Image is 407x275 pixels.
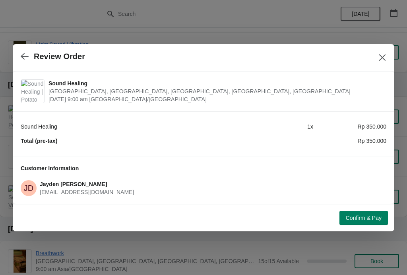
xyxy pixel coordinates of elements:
[21,138,57,144] strong: Total (pre-tax)
[21,80,44,103] img: Sound Healing | Potato Head Suites & Studios, Jalan Petitenget, Seminyak, Badung Regency, Bali, I...
[40,181,107,187] span: Jayden [PERSON_NAME]
[24,184,33,192] text: JD
[339,211,388,225] button: Confirm & Pay
[48,79,382,87] span: Sound Healing
[313,137,386,145] div: Rp 350.000
[240,123,313,131] div: 1 x
[21,123,240,131] div: Sound Healing
[21,165,79,171] span: Customer Information
[48,95,382,103] span: [DATE] 9:00 am [GEOGRAPHIC_DATA]/[GEOGRAPHIC_DATA]
[48,87,382,95] span: [GEOGRAPHIC_DATA], [GEOGRAPHIC_DATA], [GEOGRAPHIC_DATA], [GEOGRAPHIC_DATA], [GEOGRAPHIC_DATA]
[21,180,37,196] span: Jayden
[34,52,85,61] h2: Review Order
[375,50,390,65] button: Close
[346,215,382,221] span: Confirm & Pay
[40,189,134,195] span: [EMAIL_ADDRESS][DOMAIN_NAME]
[313,123,386,131] div: Rp 350.000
